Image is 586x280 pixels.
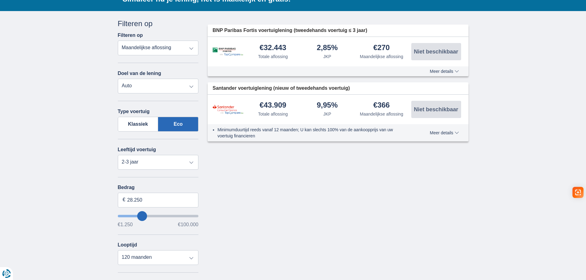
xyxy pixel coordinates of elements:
span: €1.250 [118,222,133,227]
img: product.pl.alt Santander [213,105,243,114]
div: Totale aflossing [258,53,288,60]
img: product.pl.alt BNP Paribas Fortis [213,47,243,56]
label: Bedrag [118,185,199,190]
div: JKP [323,53,331,60]
div: €43.909 [260,101,286,110]
input: wantToBorrow [118,215,199,217]
span: €100.000 [178,222,198,227]
li: Minimumduurtijd reeds vanaf 12 maanden; U kan slechts 100% van de aankoopprijs van uw voertuig fi... [217,127,407,139]
div: Maandelijkse aflossing [360,111,403,117]
button: Meer details [425,130,463,135]
span: BNP Paribas Fortis voertuiglening (tweedehands voertuig ≤ 3 jaar) [213,27,367,34]
button: Niet beschikbaar [411,43,461,60]
label: Type voertuig [118,109,150,114]
div: Totale aflossing [258,111,288,117]
button: Meer details [425,69,463,74]
span: Meer details [430,69,459,73]
div: €32.443 [260,44,286,52]
div: €366 [373,101,390,110]
label: Doel van de lening [118,71,161,76]
button: Niet beschikbaar [411,101,461,118]
label: Eco [158,117,198,132]
span: Niet beschikbaar [414,107,458,112]
div: Filteren op [118,18,199,29]
label: Filteren op [118,33,143,38]
span: Meer details [430,131,459,135]
label: Looptijd [118,242,137,248]
div: 2,85% [317,44,338,52]
label: Klassiek [118,117,158,132]
span: € [123,196,126,203]
div: €270 [373,44,390,52]
div: JKP [323,111,331,117]
span: Santander voertuiglening (nieuw of tweedehands voertuig) [213,85,350,92]
div: 9,95% [317,101,338,110]
div: Maandelijkse aflossing [360,53,403,60]
label: Leeftijd voertuig [118,147,156,152]
span: Niet beschikbaar [414,49,458,54]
